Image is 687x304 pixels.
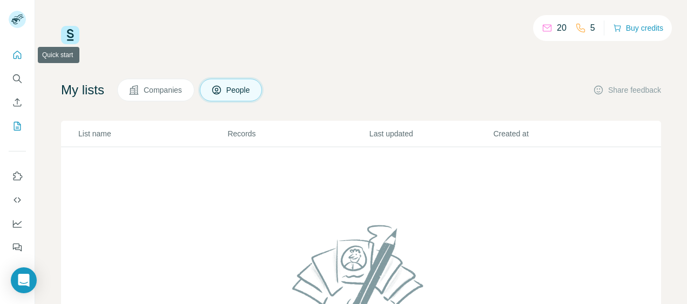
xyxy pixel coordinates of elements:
[61,26,79,44] img: Surfe Logo
[227,128,368,139] p: Records
[9,214,26,233] button: Dashboard
[9,167,26,186] button: Use Surfe on LinkedIn
[9,93,26,112] button: Enrich CSV
[9,69,26,88] button: Search
[144,85,183,95] span: Companies
[590,22,595,34] p: 5
[61,81,104,99] h4: My lists
[9,238,26,257] button: Feedback
[369,128,493,139] p: Last updated
[226,85,251,95] span: People
[9,45,26,65] button: Quick start
[493,128,616,139] p: Created at
[78,128,226,139] p: List name
[11,267,37,293] div: Open Intercom Messenger
[557,22,567,34] p: 20
[9,116,26,136] button: My lists
[9,190,26,210] button: Use Surfe API
[593,85,661,95] button: Share feedback
[613,20,663,36] button: Buy credits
